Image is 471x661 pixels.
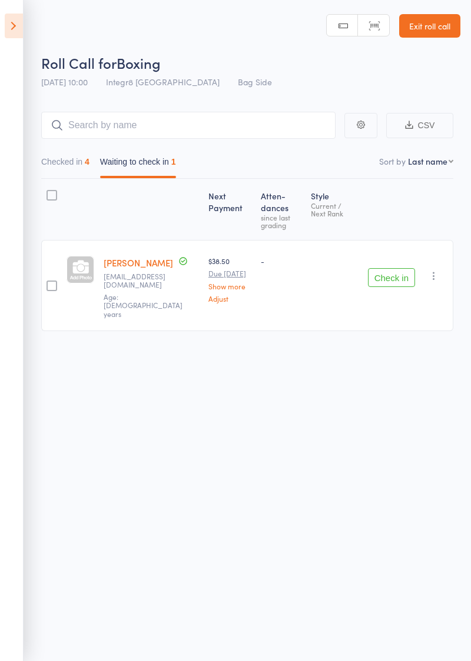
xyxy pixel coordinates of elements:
[171,157,176,166] div: 1
[85,157,89,166] div: 4
[208,269,251,278] small: Due [DATE]
[41,112,336,139] input: Search by name
[104,256,173,269] a: [PERSON_NAME]
[408,155,447,167] div: Last name
[261,213,301,229] div: since last grading
[104,292,183,319] span: Age: [DEMOGRAPHIC_DATA] years
[208,295,251,302] a: Adjust
[208,282,251,290] a: Show more
[311,202,358,217] div: Current / Next Rank
[399,14,460,38] a: Exit roll call
[386,113,453,138] button: CSV
[256,184,306,235] div: Atten­dances
[238,76,272,88] span: Bag Side
[104,272,180,289] small: minleebusiness@gmail.com
[117,53,161,72] span: Boxing
[261,256,301,266] div: -
[106,76,220,88] span: Integr8 [GEOGRAPHIC_DATA]
[41,76,88,88] span: [DATE] 10:00
[208,256,251,302] div: $38.50
[379,155,406,167] label: Sort by
[41,53,117,72] span: Roll Call for
[100,151,176,178] button: Waiting to check in1
[368,268,415,287] button: Check in
[306,184,363,235] div: Style
[204,184,256,235] div: Next Payment
[41,151,89,178] button: Checked in4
